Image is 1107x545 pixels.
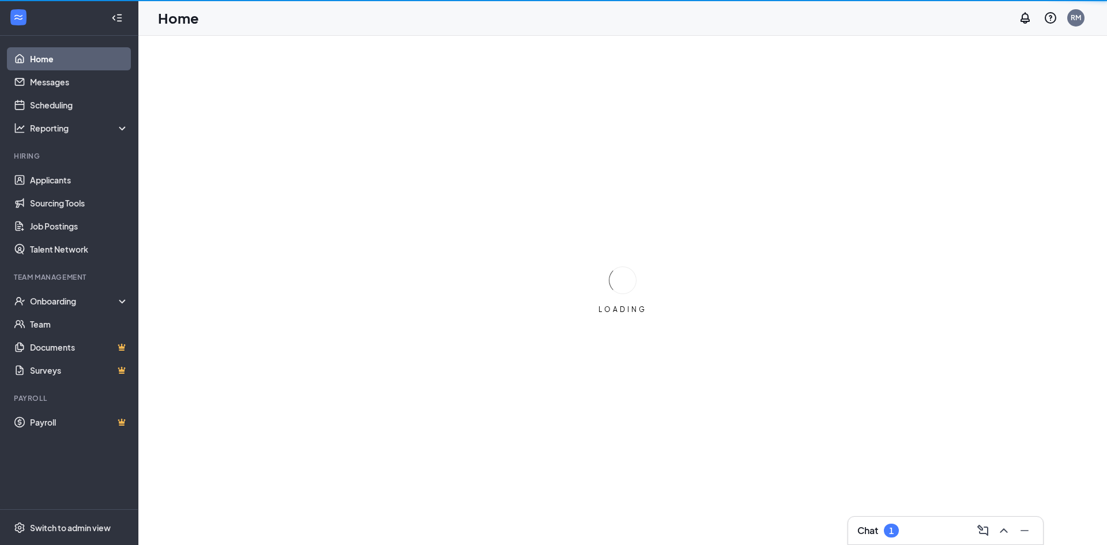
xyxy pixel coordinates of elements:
[30,191,129,215] a: Sourcing Tools
[30,122,129,134] div: Reporting
[14,393,126,403] div: Payroll
[158,8,199,28] h1: Home
[30,93,129,116] a: Scheduling
[14,295,25,307] svg: UserCheck
[594,305,652,314] div: LOADING
[14,272,126,282] div: Team Management
[30,359,129,382] a: SurveysCrown
[111,12,123,24] svg: Collapse
[14,122,25,134] svg: Analysis
[30,295,119,307] div: Onboarding
[30,168,129,191] a: Applicants
[997,524,1011,538] svg: ChevronUp
[30,313,129,336] a: Team
[30,215,129,238] a: Job Postings
[1044,11,1057,25] svg: QuestionInfo
[976,524,990,538] svg: ComposeMessage
[974,521,992,540] button: ComposeMessage
[14,522,25,533] svg: Settings
[14,151,126,161] div: Hiring
[30,70,129,93] a: Messages
[30,336,129,359] a: DocumentsCrown
[889,526,894,536] div: 1
[1018,11,1032,25] svg: Notifications
[1018,524,1031,538] svg: Minimize
[1071,13,1081,22] div: RM
[1015,521,1034,540] button: Minimize
[995,521,1013,540] button: ChevronUp
[30,522,111,533] div: Switch to admin view
[857,524,878,537] h3: Chat
[30,47,129,70] a: Home
[30,411,129,434] a: PayrollCrown
[13,12,24,23] svg: WorkstreamLogo
[30,238,129,261] a: Talent Network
